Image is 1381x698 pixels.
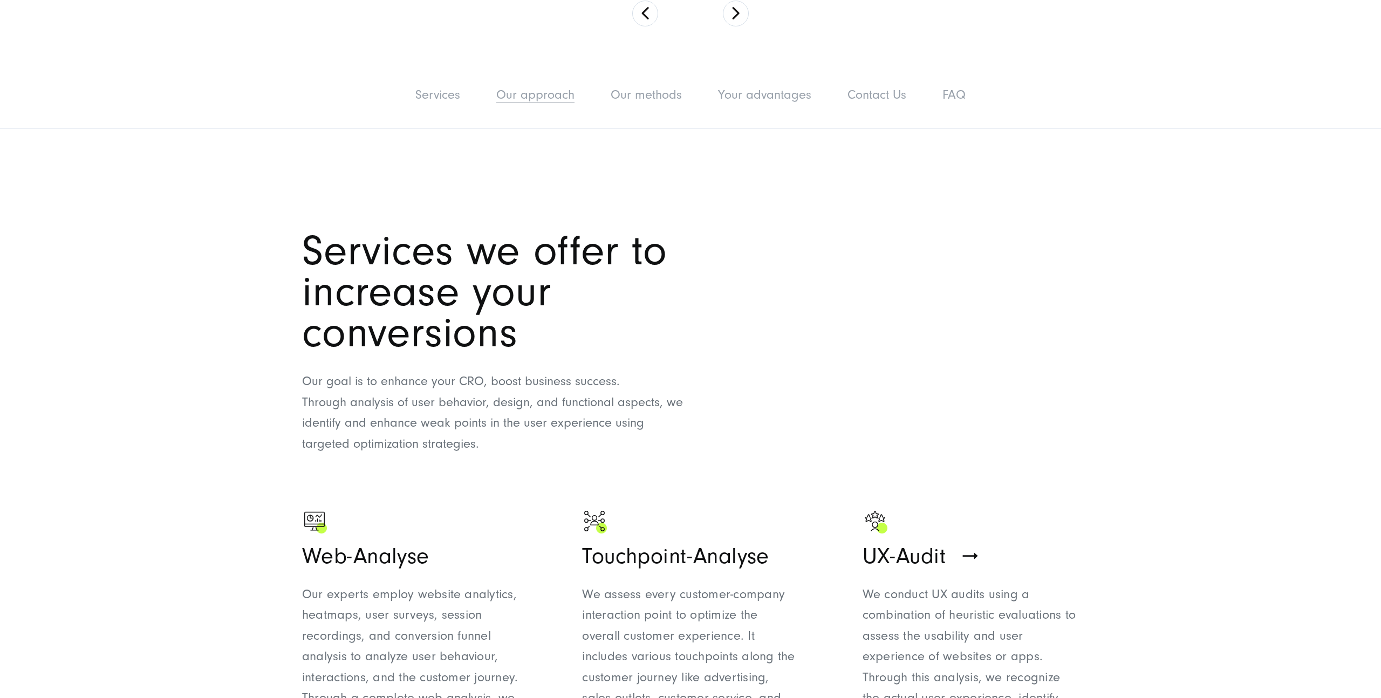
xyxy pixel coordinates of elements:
[415,87,460,102] a: Services
[496,87,575,102] a: Our approach
[582,543,798,570] h3: Touchpoint-Analyse
[302,395,683,451] span: Through analysis of user behavior, design, and functional aspects, we identify and enhance weak p...
[582,509,609,536] img: Ein Symbol welches eine Person zeigt von der 6 Linien ab gehen als Zeichen für Kundenbeziehungen ...
[302,509,329,536] img: Ein Desktop mit drei verschiedenen Graphen als Zeichen für Agentur - Digitalagentur SUNZINET
[718,87,811,102] a: Your advantages
[863,544,946,569] span: UX-Audit
[302,227,667,357] span: Services we offer to increase your conversions
[302,543,518,570] h3: Web-Analyse
[611,87,682,102] a: Our methods
[723,1,749,26] button: Next
[632,1,658,26] button: Previous
[942,87,966,102] a: FAQ
[863,509,890,536] img: Ein Symbol welches eine Person zeigt die drei Sterne über ihrem Kopf hat als Zeichen für Zufriede...
[302,374,620,388] span: Our goal is to enhance your CRO, boost business success.
[847,87,906,102] a: Contact Us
